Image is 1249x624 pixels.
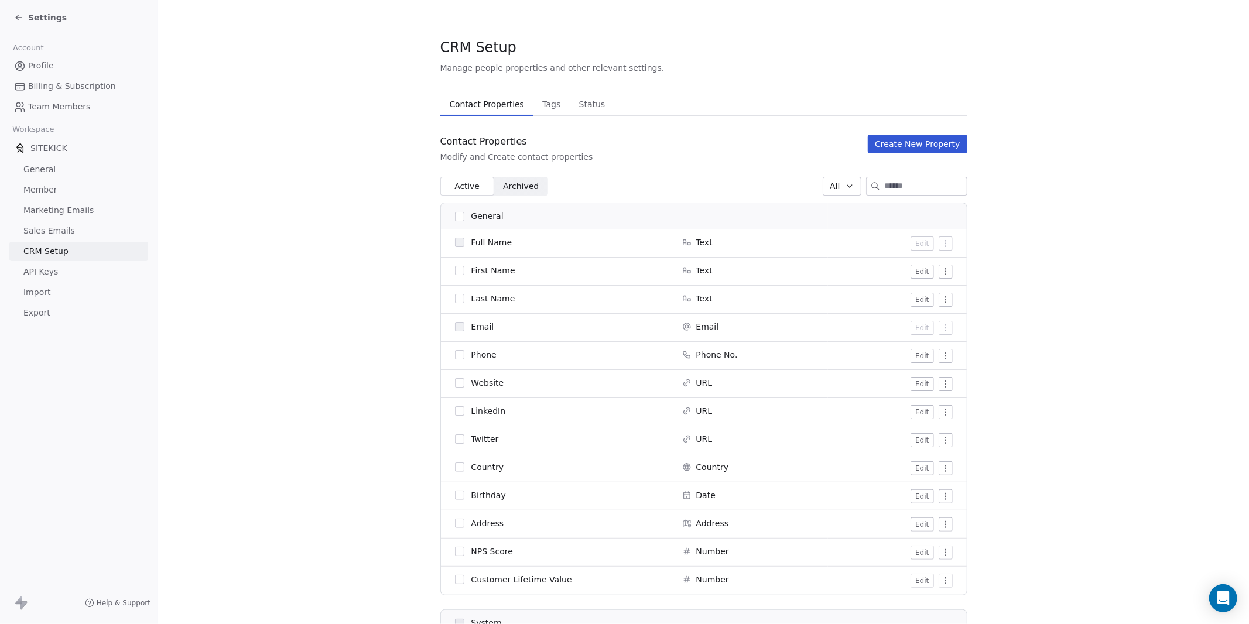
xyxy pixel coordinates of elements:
span: SITEKICK [30,142,67,154]
button: Edit [911,321,933,335]
span: URL [696,433,713,445]
span: Account [8,39,49,57]
span: Number [696,546,729,557]
button: Edit [911,517,933,532]
span: Status [574,96,610,112]
button: Edit [911,433,933,447]
span: Text [696,293,713,304]
span: Birthday [471,489,506,501]
a: Billing & Subscription [9,77,148,96]
a: General [9,160,148,179]
span: API Keys [23,266,58,278]
button: Edit [911,265,933,279]
span: Email [696,321,719,332]
span: Text [696,265,713,276]
span: CRM Setup [23,245,69,258]
a: Settings [14,12,67,23]
span: Billing & Subscription [28,80,116,92]
a: Export [9,303,148,323]
button: Edit [911,236,933,251]
span: Country [471,461,504,473]
span: Website [471,377,504,389]
span: General [471,210,504,222]
span: URL [696,405,713,417]
span: Workspace [8,121,59,138]
span: Manage people properties and other relevant settings. [440,62,665,74]
a: Member [9,180,148,200]
a: CRM Setup [9,242,148,261]
div: Modify and Create contact properties [440,151,593,163]
span: Contact Properties [445,96,529,112]
span: Phone No. [696,349,738,361]
span: Tags [538,96,565,112]
span: All [830,180,840,193]
span: NPS Score [471,546,513,557]
button: Edit [911,377,933,391]
span: Text [696,236,713,248]
button: Edit [911,349,933,363]
span: Address [696,517,729,529]
button: Edit [911,405,933,419]
span: Full Name [471,236,512,248]
span: Date [696,489,716,501]
span: Number [696,574,729,585]
a: Marketing Emails [9,201,148,220]
span: Address [471,517,504,529]
span: Export [23,307,50,319]
span: Email [471,321,494,332]
span: Customer Lifetime Value [471,574,572,585]
a: Profile [9,56,148,76]
span: LinkedIn [471,405,506,417]
button: Edit [911,574,933,588]
span: URL [696,377,713,389]
a: Help & Support [85,598,150,608]
span: Phone [471,349,497,361]
span: Profile [28,60,54,72]
button: Edit [911,461,933,475]
button: Edit [911,546,933,560]
span: Settings [28,12,67,23]
button: Create New Property [868,135,967,153]
span: General [23,163,56,176]
span: Twitter [471,433,499,445]
span: CRM Setup [440,39,516,56]
span: Marketing Emails [23,204,94,217]
span: Last Name [471,293,515,304]
a: Team Members [9,97,148,116]
img: SCELTA%20ICON%20for%20Welcome%20Screen%20(1).png [14,142,26,154]
span: Team Members [28,101,90,113]
a: Sales Emails [9,221,148,241]
a: API Keys [9,262,148,282]
a: Import [9,283,148,302]
button: Edit [911,293,933,307]
span: Import [23,286,50,299]
div: Open Intercom Messenger [1209,584,1237,612]
span: Help & Support [97,598,150,608]
span: Archived [503,180,539,193]
span: First Name [471,265,515,276]
button: Edit [911,489,933,503]
span: Member [23,184,57,196]
span: Sales Emails [23,225,75,237]
span: Country [696,461,729,473]
div: Contact Properties [440,135,593,149]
